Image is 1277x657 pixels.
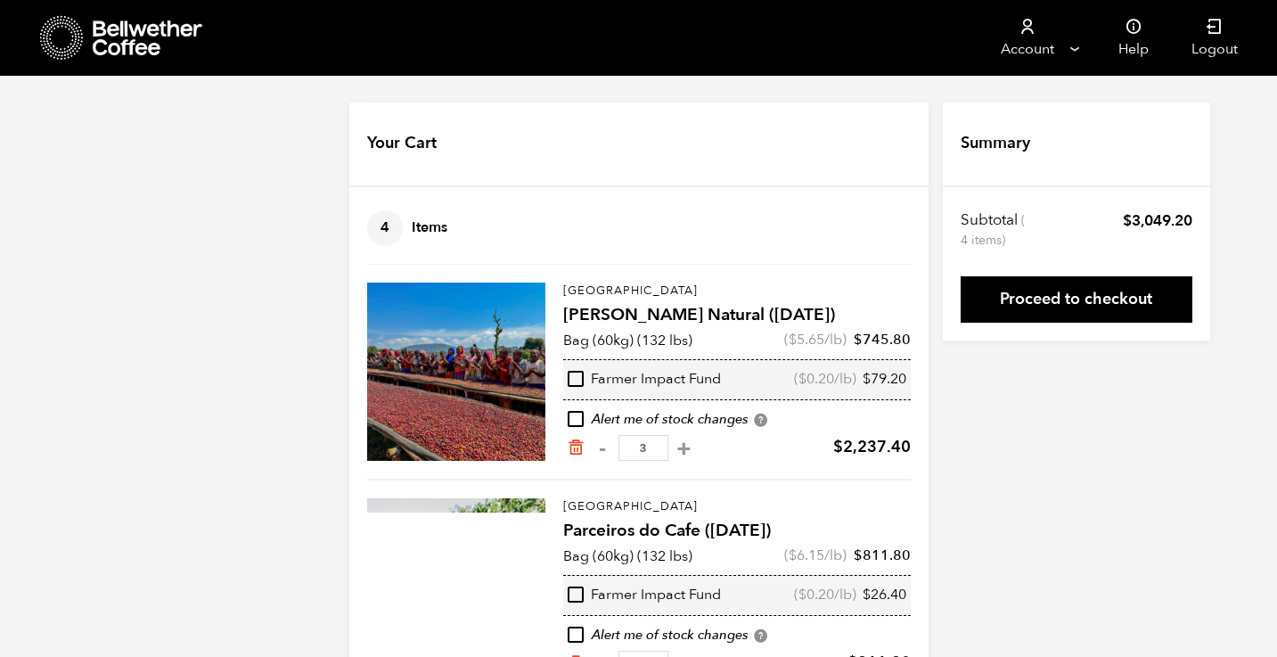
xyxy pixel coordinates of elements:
bdi: 0.20 [798,585,834,604]
a: Remove from cart [567,439,585,457]
span: 4 [367,210,403,246]
span: $ [789,546,797,565]
p: [GEOGRAPHIC_DATA] [563,283,911,300]
bdi: 79.20 [863,369,906,389]
span: ( /lb) [784,330,847,349]
span: $ [798,585,806,604]
h4: Items [367,210,447,246]
bdi: 0.20 [798,369,834,389]
span: $ [1123,210,1132,231]
span: ( /lb) [784,546,847,565]
button: - [592,439,614,457]
span: $ [789,330,797,349]
bdi: 26.40 [863,585,906,604]
h4: Summary [961,132,1030,155]
span: $ [798,369,806,389]
bdi: 3,049.20 [1123,210,1192,231]
button: + [673,439,695,457]
div: Alert me of stock changes [563,626,911,645]
span: $ [854,330,863,349]
a: Proceed to checkout [961,276,1192,323]
bdi: 2,237.40 [833,436,911,458]
span: ( /lb) [794,370,856,390]
div: Farmer Impact Fund [568,370,721,390]
p: [GEOGRAPHIC_DATA] [563,498,911,516]
span: $ [833,436,843,458]
span: $ [854,546,863,565]
span: ( /lb) [794,586,856,605]
span: $ [863,369,871,389]
th: Subtotal [961,210,1027,250]
bdi: 5.65 [789,330,824,349]
div: Alert me of stock changes [563,410,911,430]
input: Qty [618,435,668,461]
p: Bag (60kg) (132 lbs) [563,330,692,351]
div: Farmer Impact Fund [568,586,721,605]
span: $ [863,585,871,604]
p: Bag (60kg) (132 lbs) [563,546,692,567]
bdi: 811.80 [854,546,911,565]
bdi: 745.80 [854,330,911,349]
h4: [PERSON_NAME] Natural ([DATE]) [563,303,911,328]
h4: Parceiros do Cafe ([DATE]) [563,519,911,544]
bdi: 6.15 [789,546,824,565]
h4: Your Cart [367,132,437,155]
